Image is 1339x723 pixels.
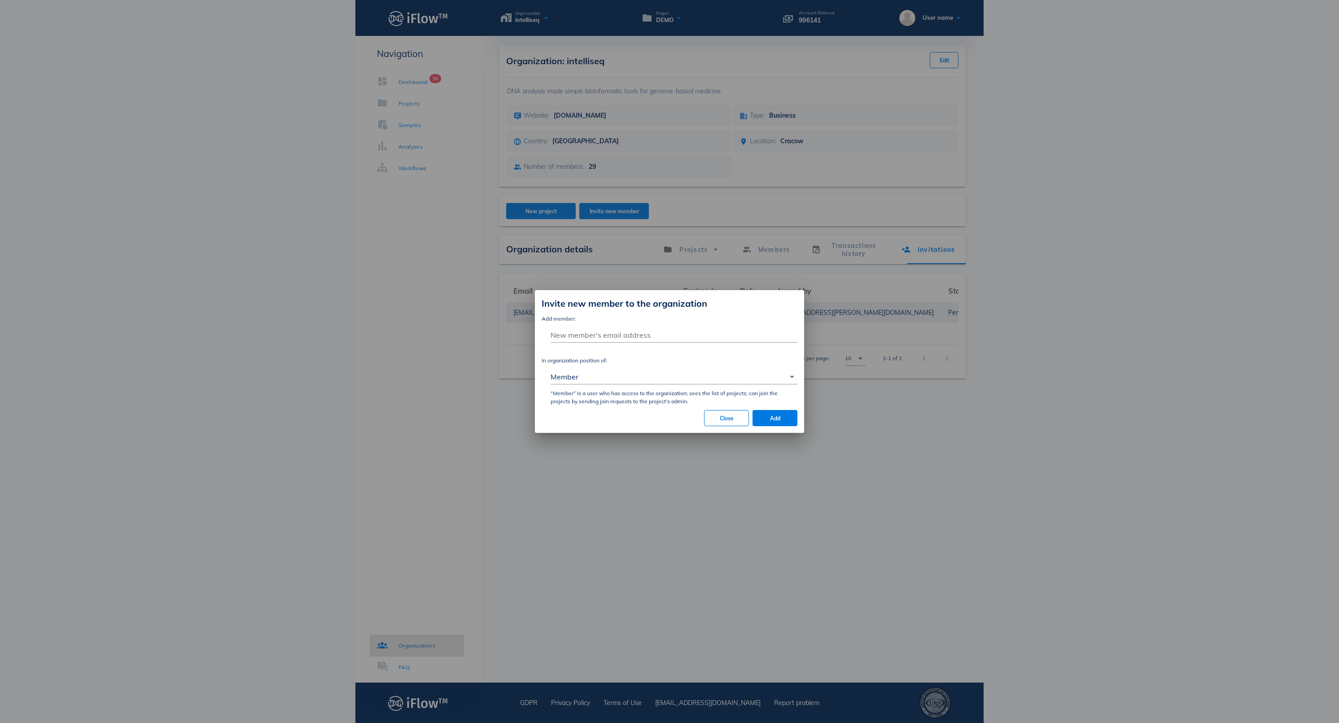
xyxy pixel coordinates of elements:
button: Add [753,410,797,426]
span: Close [712,415,741,422]
span: Invite new member to the organization [542,298,707,309]
i: arrow_drop_down [787,371,797,382]
div: Add member: [542,315,797,323]
div: In organization position of: [542,357,797,365]
div: “Member” is a user who has access to the organization; sees the list of projects; can join the pr... [551,389,797,406]
button: Close [704,410,749,426]
div: Member [551,370,797,384]
span: Add [760,415,790,422]
div: Member [551,373,578,381]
